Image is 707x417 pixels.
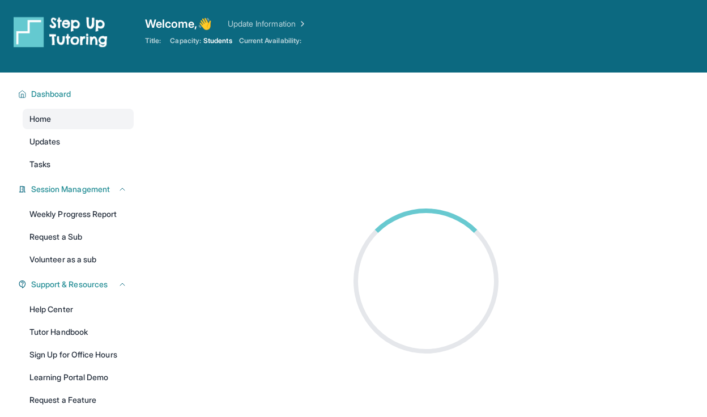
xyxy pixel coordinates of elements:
button: Session Management [27,184,127,195]
span: Welcome, 👋 [145,16,212,32]
span: Current Availability: [239,36,301,45]
img: Chevron Right [296,18,307,29]
span: Updates [29,136,61,147]
span: Home [29,113,51,125]
span: Capacity: [170,36,201,45]
a: Learning Portal Demo [23,367,134,388]
span: Title: [145,36,161,45]
a: Request a Sub [23,227,134,247]
a: Request a Feature [23,390,134,410]
a: Help Center [23,299,134,320]
a: Weekly Progress Report [23,204,134,224]
span: Dashboard [31,88,71,100]
a: Home [23,109,134,129]
span: Support & Resources [31,279,108,290]
span: Session Management [31,184,110,195]
span: Tasks [29,159,50,170]
a: Sign Up for Office Hours [23,344,134,365]
a: Volunteer as a sub [23,249,134,270]
span: Students [203,36,232,45]
img: logo [14,16,108,48]
button: Support & Resources [27,279,127,290]
a: Update Information [228,18,307,29]
button: Dashboard [27,88,127,100]
a: Tutor Handbook [23,322,134,342]
a: Tasks [23,154,134,175]
a: Updates [23,131,134,152]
